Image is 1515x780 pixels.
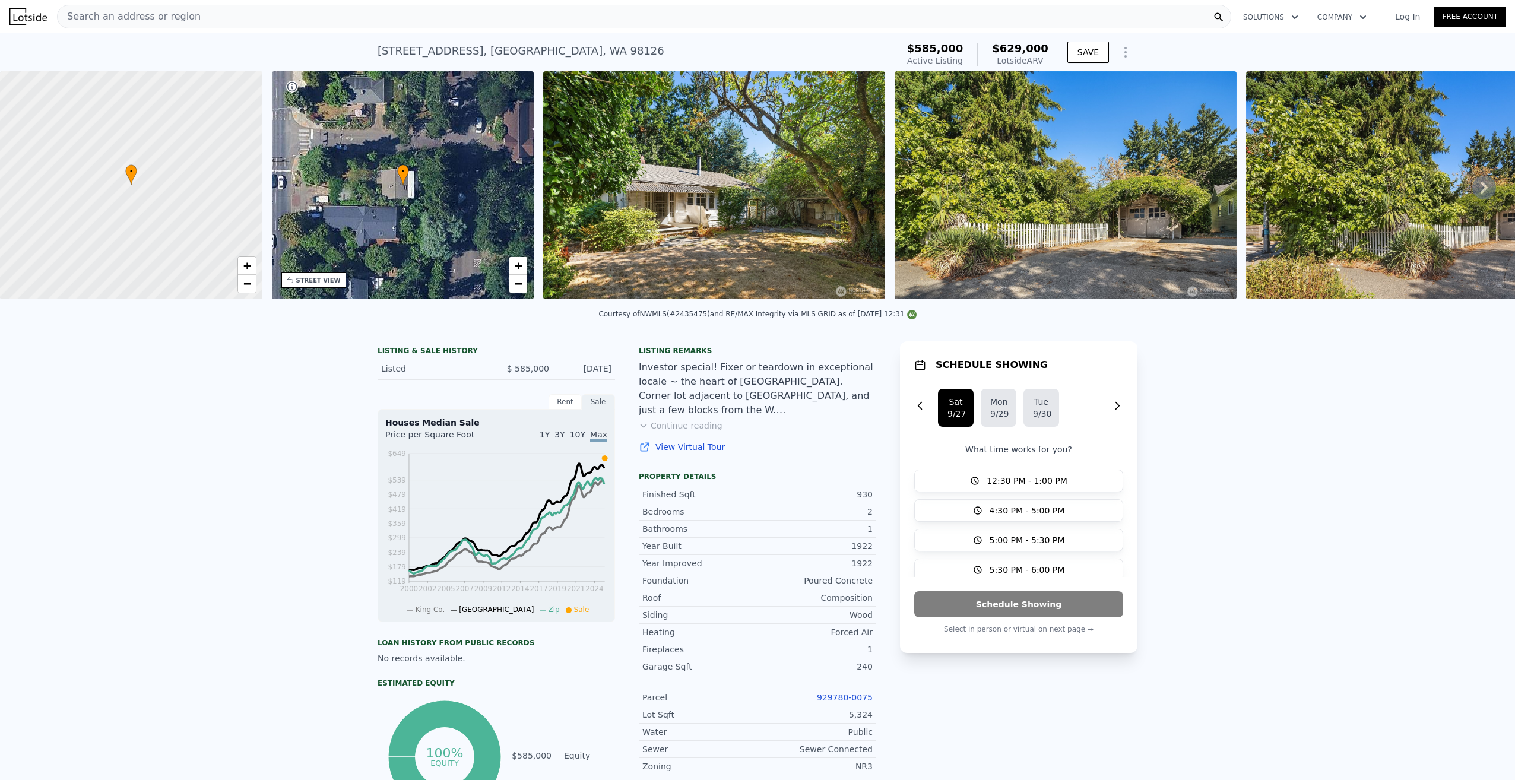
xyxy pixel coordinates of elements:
[419,585,437,593] tspan: 2002
[914,470,1123,492] button: 12:30 PM - 1:00 PM
[507,364,549,373] span: $ 585,000
[388,578,406,586] tspan: $119
[388,476,406,484] tspan: $539
[562,749,615,762] td: Equity
[757,709,873,721] div: 5,324
[58,9,201,24] span: Search an address or region
[914,591,1123,617] button: Schedule Showing
[642,760,757,772] div: Zoning
[378,43,664,59] div: [STREET_ADDRESS] , [GEOGRAPHIC_DATA] , WA 98126
[642,592,757,604] div: Roof
[397,164,409,185] div: •
[1434,7,1506,27] a: Free Account
[243,258,251,273] span: +
[388,548,406,557] tspan: $239
[238,275,256,293] a: Zoom out
[757,592,873,604] div: Composition
[125,164,137,185] div: •
[757,661,873,673] div: 240
[437,585,455,593] tspan: 2005
[9,8,47,25] img: Lotside
[238,257,256,275] a: Zoom in
[947,408,964,420] div: 9/27
[474,585,493,593] tspan: 2009
[757,506,873,518] div: 2
[907,42,963,55] span: $585,000
[388,534,406,542] tspan: $299
[757,557,873,569] div: 1922
[936,358,1048,372] h1: SCHEDULE SHOWING
[515,258,522,273] span: +
[639,441,876,453] a: View Virtual Tour
[895,71,1237,299] img: Sale: 169723784 Parcel: 97444896
[509,257,527,275] a: Zoom in
[639,472,876,481] div: Property details
[456,585,474,593] tspan: 2007
[947,396,964,408] div: Sat
[598,310,916,318] div: Courtesy of NWMLS (#2435475) and RE/MAX Integrity via MLS GRID as of [DATE] 12:31
[914,559,1123,581] button: 5:30 PM - 6:00 PM
[378,678,615,688] div: Estimated Equity
[1067,42,1109,63] button: SAVE
[757,575,873,586] div: Poured Concrete
[1381,11,1434,23] a: Log In
[540,430,550,439] span: 1Y
[397,166,409,177] span: •
[530,585,549,593] tspan: 2017
[430,758,459,767] tspan: equity
[990,564,1065,576] span: 5:30 PM - 6:00 PM
[243,276,251,291] span: −
[511,749,552,762] td: $585,000
[515,276,522,291] span: −
[817,693,873,702] a: 929780-0075
[1234,7,1308,28] button: Solutions
[549,585,567,593] tspan: 2019
[385,429,496,448] div: Price per Square Foot
[378,638,615,648] div: Loan history from public records
[757,609,873,621] div: Wood
[642,709,757,721] div: Lot Sqft
[574,605,589,614] span: Sale
[509,275,527,293] a: Zoom out
[1033,408,1050,420] div: 9/30
[642,626,757,638] div: Heating
[1114,40,1137,64] button: Show Options
[296,276,341,285] div: STREET VIEW
[548,605,559,614] span: Zip
[642,557,757,569] div: Year Improved
[757,743,873,755] div: Sewer Connected
[570,430,585,439] span: 10Y
[378,346,615,358] div: LISTING & SALE HISTORY
[416,605,445,614] span: King Co.
[543,71,885,299] img: Sale: 169723784 Parcel: 97444896
[990,408,1007,420] div: 9/29
[1308,7,1376,28] button: Company
[642,523,757,535] div: Bathrooms
[642,661,757,673] div: Garage Sqft
[642,726,757,738] div: Water
[378,652,615,664] div: No records available.
[388,490,406,499] tspan: $479
[554,430,565,439] span: 3Y
[388,519,406,528] tspan: $359
[907,56,963,65] span: Active Listing
[639,346,876,356] div: Listing remarks
[400,585,419,593] tspan: 2000
[992,55,1048,66] div: Lotside ARV
[493,585,511,593] tspan: 2012
[459,605,534,614] span: [GEOGRAPHIC_DATA]
[639,420,722,432] button: Continue reading
[426,746,463,760] tspan: 100%
[907,310,917,319] img: NWMLS Logo
[642,575,757,586] div: Foundation
[1023,389,1059,427] button: Tue9/30
[914,499,1123,522] button: 4:30 PM - 5:00 PM
[388,505,406,513] tspan: $419
[990,534,1065,546] span: 5:00 PM - 5:30 PM
[757,626,873,638] div: Forced Air
[511,585,530,593] tspan: 2014
[990,396,1007,408] div: Mon
[642,692,757,703] div: Parcel
[642,643,757,655] div: Fireplaces
[757,523,873,535] div: 1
